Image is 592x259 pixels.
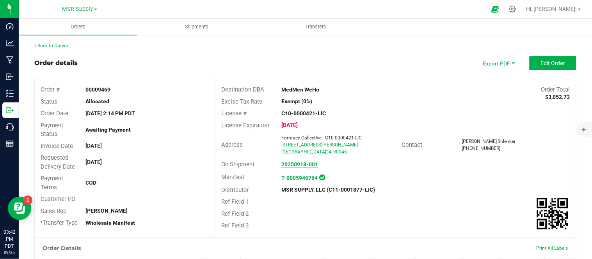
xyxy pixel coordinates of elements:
[23,196,32,205] iframe: Resource center unread badge
[6,39,14,47] inline-svg: Analytics
[4,229,15,250] p: 03:42 PM PDT
[530,56,576,70] button: Edit Order
[86,180,97,186] strong: COD
[6,90,14,97] inline-svg: Inventory
[43,245,81,251] h1: Order Details
[281,161,318,167] a: 20250918-001
[221,222,249,229] span: Ref Field 3
[221,98,262,105] span: Excise Tax Rate
[41,143,73,150] span: Invoice Date
[541,60,565,66] span: Edit Order
[281,122,298,128] strong: [DATE]
[41,208,66,215] span: Sales Rep
[486,2,504,17] span: Open Ecommerce Menu
[86,159,102,165] strong: [DATE]
[8,197,31,220] iframe: Resource center
[508,5,517,13] div: Manage settings
[41,154,75,170] span: Requested Delivery Date
[34,58,78,68] div: Order details
[41,196,75,203] span: Customer PO
[221,122,269,129] span: License Expiration
[256,19,375,35] a: Transfers
[325,149,325,155] span: ,
[281,187,375,193] strong: MSR SUPPLY, LLC (C11-0001877-LIC)
[60,23,96,30] span: Orders
[319,173,325,181] span: In Sync
[281,98,312,104] strong: Exempt (0%)
[526,6,577,12] span: Hi, [PERSON_NAME]!
[537,245,568,251] span: Print All Labels
[475,56,522,70] li: Export PDF
[86,208,128,214] strong: [PERSON_NAME]
[41,110,68,117] span: Order Date
[221,86,264,93] span: Destination DBA
[281,86,319,93] strong: MedMen WeHo
[6,140,14,148] inline-svg: Reports
[281,175,318,181] a: T-0005946764
[62,6,93,12] span: MSR Supply
[295,23,337,30] span: Transfers
[86,98,110,104] strong: Allocated
[86,86,111,93] strong: 00009469
[41,175,63,191] span: Payment Terms
[4,250,15,255] p: 09/25
[546,94,570,100] strong: $3,052.73
[6,106,14,114] inline-svg: Outbound
[333,149,347,155] span: 90046
[221,210,249,217] span: Ref Field 2
[537,198,568,229] qrcode: 00009469
[175,23,219,30] span: Shipments
[41,122,63,138] span: Payment Status
[221,198,249,205] span: Ref Field 1
[6,123,14,131] inline-svg: Call Center
[281,149,326,155] span: [GEOGRAPHIC_DATA]
[86,127,131,133] strong: Awaiting Payment
[221,174,244,181] span: Manifest
[402,141,422,148] span: Contact
[325,149,332,155] span: CA
[462,146,501,151] span: [PHONE_NUMBER]
[41,86,60,93] span: Order #
[86,143,102,149] strong: [DATE]
[221,187,249,194] span: Distributor
[541,86,570,93] span: Order Total
[462,139,497,144] span: [PERSON_NAME]
[6,23,14,30] inline-svg: Dashboard
[6,73,14,81] inline-svg: Inbound
[281,135,362,141] span: Farmacy Collective - C10-0000421-LIC
[281,142,358,148] span: [STREET_ADDRESS][PERSON_NAME]
[221,161,254,168] span: On Shipment
[498,139,516,144] span: Shlenker
[221,110,247,117] span: License #
[34,43,68,48] a: Back to Orders
[86,220,135,226] strong: Wholesale Manifest
[41,98,57,105] span: Status
[86,110,135,116] strong: [DATE] 2:14 PM PDT
[41,219,78,226] span: Transfer Type
[137,19,256,35] a: Shipments
[537,198,568,229] img: Scan me!
[6,56,14,64] inline-svg: Manufacturing
[19,19,137,35] a: Orders
[221,141,243,148] span: Address
[281,110,326,116] strong: C10-0000421-LIC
